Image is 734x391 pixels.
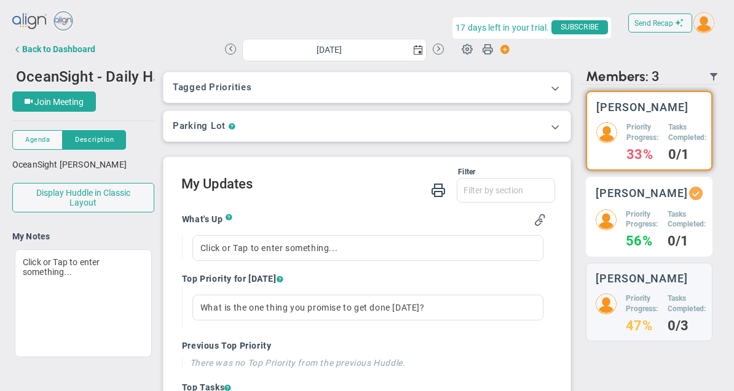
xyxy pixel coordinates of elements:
span: Members: [586,71,649,82]
div: Click or Tap to enter something... [192,235,543,261]
h3: [PERSON_NAME] [596,187,688,199]
h5: Priority Progress: [626,209,658,230]
span: Description [75,134,114,145]
h4: Previous Top Priority [182,340,546,351]
h5: Tasks Completed: [668,293,706,314]
img: 204747.Person.photo [693,12,714,33]
button: Back to Dashboard [12,37,95,61]
h5: Tasks Completed: [668,122,707,143]
button: Display Huddle in Classic Layout [12,183,154,212]
span: 17 days left in your trial. [456,20,549,36]
div: What is the one thing you promise to get done [DATE]? [192,295,543,320]
h2: My Updates [181,178,555,192]
input: Filter by section [457,179,554,202]
span: Send Recap [634,19,673,28]
h4: 33% [626,149,658,160]
h4: 0/3 [668,320,706,331]
img: 204746.Person.photo [596,209,617,230]
span: Huddle Settings [456,37,479,60]
h4: 0/1 [668,236,706,247]
div: Updated Status [692,189,700,198]
h5: Priority Progress: [626,293,658,314]
h5: Tasks Completed: [668,209,706,230]
div: Filter [181,166,475,178]
img: 206891.Person.photo [596,293,617,314]
h3: Parking Lot [173,120,226,132]
h4: 0/1 [668,149,707,160]
span: Print My Huddle Updates [431,182,446,197]
div: Click or Tap to enter something... [15,249,152,357]
h4: 56% [626,236,658,247]
h3: [PERSON_NAME] [596,101,689,113]
div: Back to Dashboard [22,44,95,54]
h5: Priority Progress: [626,122,658,143]
span: SUBSCRIBE [551,20,608,34]
span: Agenda [25,134,50,145]
span: OceanSight - Daily Huddle [16,66,191,85]
h4: Top Priority for [DATE] [182,273,546,284]
h3: [PERSON_NAME] [596,273,688,284]
button: Send Recap [628,14,692,33]
span: select [409,39,426,61]
img: 204747.Person.photo [596,122,617,143]
h4: 47% [626,320,658,331]
span: Filter Updated Members [709,72,719,82]
h4: What's Up [182,214,226,225]
span: 3 [652,71,660,82]
h4: There was no Top Priority from the previous Huddle. [190,357,546,368]
button: Join Meeting [12,91,96,112]
button: Agenda [12,130,63,150]
span: OceanSight [PERSON_NAME] [12,160,127,169]
span: Print Huddle [482,43,493,60]
span: Join Meeting [34,97,84,107]
h4: My Notes [12,231,154,242]
button: Description [63,130,126,150]
h3: Tagged Priorities [173,82,561,93]
span: Action Button [494,41,510,58]
img: align-logo.svg [12,9,48,34]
